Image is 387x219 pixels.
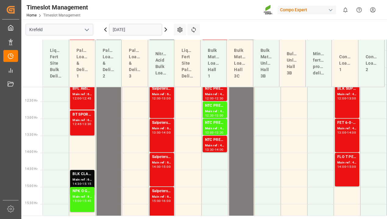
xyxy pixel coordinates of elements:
button: show 0 new notifications [339,3,352,17]
div: 15:00 [152,199,161,202]
div: 13:30 [82,123,91,125]
div: BLK CLASSIC [DATE] 50kg(x21)D,EN,PL,FNLBLK CLASSIC [DATE] 25kg(x40)D,EN,PL,FNLBLK SUPREM [DATE] 2... [73,171,92,177]
div: - [214,131,215,134]
span: 15:30 Hr [25,201,37,205]
div: 13:00 [162,97,171,100]
div: Timeslot Management [27,3,88,12]
div: Main ref : 6100002004, 2000001238 [73,118,92,123]
div: Bulk Material Loading Hall 1 [205,45,222,82]
div: 15:00 [162,165,171,168]
div: 13:00 [337,131,346,134]
div: 12:00 [73,97,81,100]
div: Main ref : 4500001002, 2000001025 [205,143,225,148]
div: BLK SUPREM [DATE] 25KG (x42) INT MTO [337,86,357,92]
div: Paletts Loading & Delivery 1 [74,45,90,82]
div: Container Loading 1 [337,51,353,75]
div: Main ref : 6100002103, 2000001625 [73,194,92,199]
div: 15:15 [82,182,91,185]
div: Main ref : 4500000993, 2000001025 [205,92,225,97]
div: 12:00 [205,97,214,100]
div: 15:45 [82,199,91,202]
div: 13:00 [152,131,161,134]
div: - [81,199,82,202]
div: 12:00 [152,97,161,100]
div: - [161,131,162,134]
button: Compo Expert [278,4,339,16]
input: DD.MM.YYYY [109,24,162,35]
div: Salpetersäure 53 lose [152,120,172,126]
div: 12:30 [215,97,224,100]
div: 15:00 [73,199,81,202]
div: - [214,148,215,151]
span: 12:30 Hr [25,99,37,102]
div: - [81,123,82,125]
div: - [346,97,347,100]
div: - [214,114,215,117]
div: Liquid Fert Site Paletts Delivery [179,45,195,82]
div: Bulk Material Loading Hall 3C [232,45,248,82]
button: open menu [82,25,91,34]
div: 12:30 [205,114,214,117]
div: FET 6-0-12 KR 25kg (x40) EN;FET 6-0-12 KR 25kgx40 DE,AT,FR,ES,IT [337,120,357,126]
div: 14:00 [162,131,171,134]
div: 13:00 [347,97,356,100]
div: Main ref : 4500001084, 2000001103 [337,160,357,165]
a: Home [27,13,37,17]
input: Type to search/select [26,24,93,35]
div: BFL Aktiv [DATE] SL 1000L IBC MTOBFL KELP BIO SL (2024) 10L (x60) ES,PTBFL KELP BIO SL (2024) 800... [73,86,92,92]
div: Salpetersäure 53 lose [152,188,172,194]
div: Salpetersäure 53 lose [152,154,172,160]
div: 14:00 [215,148,224,151]
span: 13:30 Hr [25,133,37,136]
div: - [346,131,347,134]
div: 12:00 [337,97,346,100]
div: Bulk Material Unloading Hall 3B [258,45,274,82]
button: Help Center [352,3,366,17]
span: 15:00 Hr [25,184,37,188]
div: NPK O GOLD KR [DATE] 25kg (x60) IT [73,188,92,194]
div: 13:30 [205,148,214,151]
div: Liquid Fert Site Bulk Delivery [48,45,64,82]
span: 14:30 Hr [25,167,37,171]
div: NTC PREMIUM [DATE]+3+TE BULK [205,137,225,143]
div: 15:00 [347,165,356,168]
div: - [161,165,162,168]
div: - [161,97,162,100]
div: Main ref : 4500000989, 2000001025 [205,126,225,131]
div: Main ref : 6100002044, 2000001547 [152,194,172,199]
div: 14:30 [73,182,81,185]
div: 13:00 [215,114,224,117]
div: BT SPORT [DATE] 25%UH 3M 25kg (x40) INTBFL 10-4-7 SL (KABRI Rw) 1000L IBCBLK PREMIUM [DATE]+3+TE ... [73,112,92,118]
div: Main ref : 6100001840, 2000001408 [73,92,92,97]
div: 14:00 [152,165,161,168]
div: NTC PREMIUM [DATE]+3+TE BULK [205,103,225,109]
div: Paletts Loading & Delivery 2 [100,45,116,82]
div: 13:00 [205,131,214,134]
div: Main ref : 6100002091, 2000001596 [152,92,172,97]
div: Main ref : 6100002063, 2000001555 [152,126,172,131]
div: Paletts Loading & Delivery 3 [126,45,143,82]
div: 12:45 [82,97,91,100]
div: 16:00 [162,199,171,202]
div: 12:45 [73,123,81,125]
div: Main ref : 6100001723, 2000001310 2000001311 [73,177,92,182]
div: - [161,199,162,202]
span: 14:00 Hr [25,150,37,153]
img: Screenshot%202023-09-29%20at%2010.02.21.png_1712312052.png [264,5,273,15]
div: 13:30 [215,131,224,134]
div: - [81,182,82,185]
div: Salpetersäure 53 lose [152,86,172,92]
div: Main ref : 6100001890, 2000001509 [152,160,172,165]
div: Container Loading 2 [363,51,379,75]
div: - [214,97,215,100]
div: 14:00 [347,131,356,134]
div: Mineral fertilizer production delivery [311,48,327,79]
div: Nitric Acid Bulk Loading [153,48,169,79]
div: Main ref : 4500000991, 2000001025 [205,109,225,114]
div: 14:00 [337,165,346,168]
div: Compo Expert [278,5,336,14]
span: 13:00 Hr [25,116,37,119]
div: - [81,97,82,100]
div: Bulkship Unloading Hall 3B [284,48,300,79]
div: NTC PREMIUM [DATE]+3+TE BULK [205,120,225,126]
